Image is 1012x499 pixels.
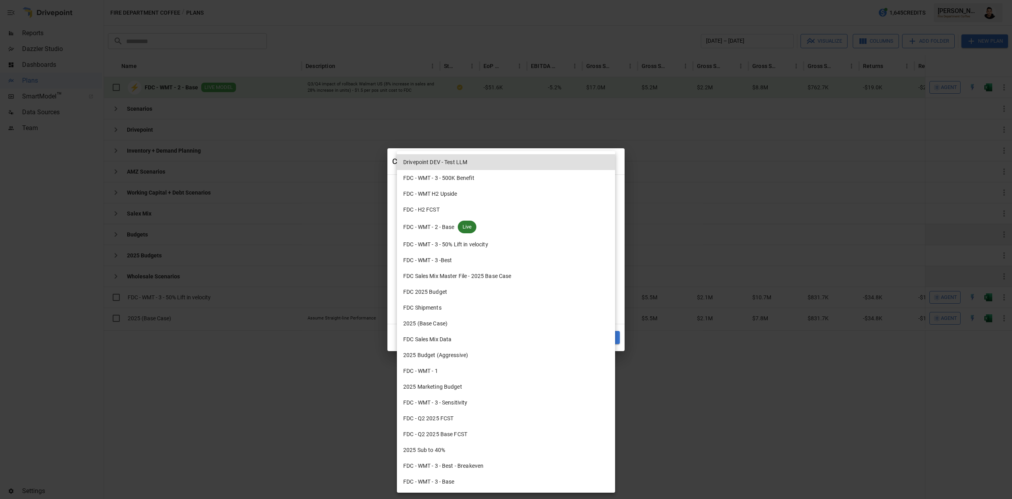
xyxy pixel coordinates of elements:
span: FDC - WMT H2 Upside [403,190,457,198]
span: FDC - H2 FCST [403,206,440,214]
span: FDC - WMT - 3 - Best - Breakeven [403,462,483,470]
span: FDC Sales Mix Data [403,335,451,344]
span: FDC - Q2 2025 FCST [403,414,453,423]
span: 2025 Marketing Budget [403,383,462,391]
span: Drivepoint DEV - Test LLM [403,158,467,166]
span: FDC - WMT - 3 - Sensitivity [403,399,468,407]
span: FDC - Q2 2025 Base FCST [403,430,467,439]
span: 2025 Sub to 40% [403,446,445,454]
span: FDC - WMT - 2 - Base [403,223,455,231]
span: FDC - WMT - 3 - 500K Benefit [403,174,474,182]
span: FDC - WMT - 3 -Best [403,256,452,265]
span: FDC Shipments [403,304,442,312]
span: 2025 Budget (Aggressive) [403,351,468,359]
span: Live [458,223,477,231]
span: FDC 2025 Budget [403,288,447,296]
span: FDC - WMT - 1 [403,367,438,375]
span: FDC - WMT - 3 - Base [403,478,455,486]
span: FDC - WMT - 3 - 50% Lift in velocity [403,240,488,249]
span: 2025 (Base Case) [403,319,447,328]
span: FDC Sales Mix Master File - 2025 Base Case [403,272,512,280]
